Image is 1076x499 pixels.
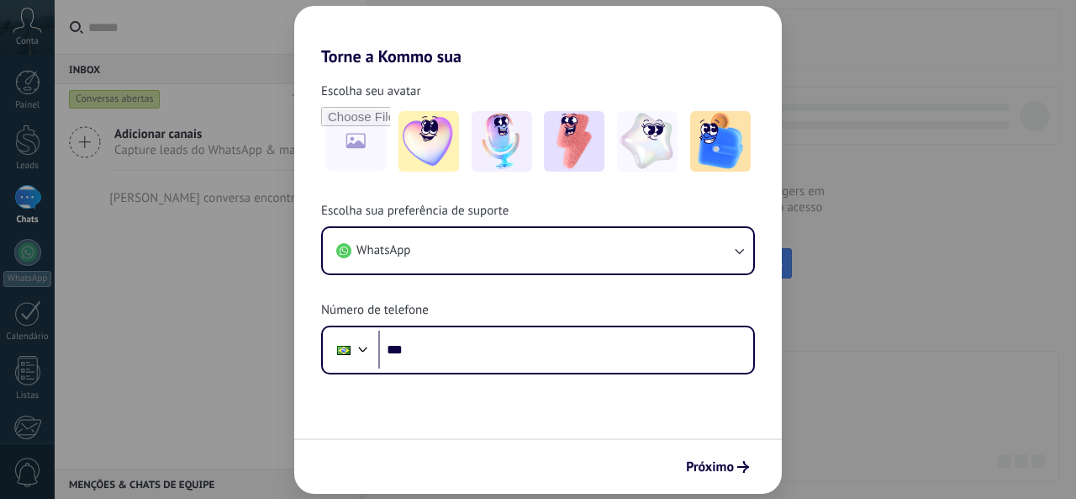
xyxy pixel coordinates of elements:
[294,6,782,66] h2: Torne a Kommo sua
[328,332,360,368] div: Brazil: + 55
[544,111,604,172] img: -3.jpeg
[321,203,509,220] span: Escolha sua preferência de suporte
[321,302,429,319] span: Número de telefone
[617,111,678,172] img: -4.jpeg
[321,83,421,100] span: Escolha seu avatar
[678,453,757,481] button: Próximo
[323,228,753,273] button: WhatsApp
[472,111,532,172] img: -2.jpeg
[686,461,734,473] span: Próximo
[398,111,459,172] img: -1.jpeg
[690,111,751,172] img: -5.jpeg
[356,242,410,259] span: WhatsApp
